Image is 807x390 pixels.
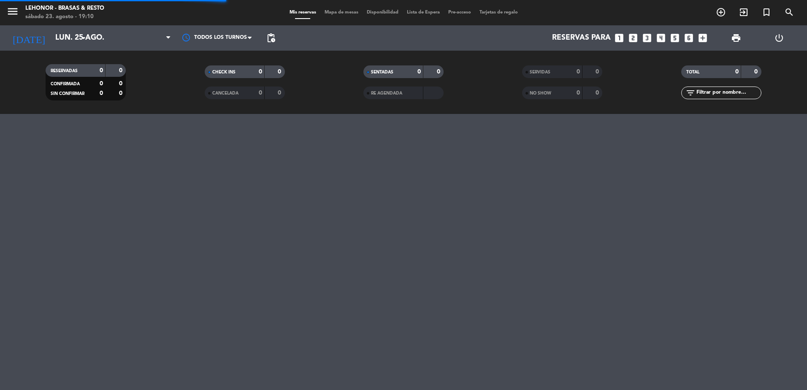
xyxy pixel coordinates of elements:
[577,90,580,96] strong: 0
[754,69,759,75] strong: 0
[51,92,84,96] span: SIN CONFIRMAR
[784,7,794,17] i: search
[716,7,726,17] i: add_circle_outline
[6,5,19,18] i: menu
[119,90,124,96] strong: 0
[285,10,320,15] span: Mis reservas
[686,70,699,74] span: TOTAL
[100,81,103,87] strong: 0
[320,10,363,15] span: Mapa de mesas
[6,5,19,21] button: menu
[655,32,666,43] i: looks_4
[212,91,238,95] span: CANCELADA
[266,33,276,43] span: pending_actions
[51,69,78,73] span: RESERVADAS
[51,82,80,86] span: CONFIRMADA
[6,29,51,47] i: [DATE]
[25,13,104,21] div: sábado 23. agosto - 19:10
[577,69,580,75] strong: 0
[437,69,442,75] strong: 0
[696,88,761,97] input: Filtrar por nombre...
[363,10,403,15] span: Disponibilidad
[119,68,124,73] strong: 0
[628,32,639,43] i: looks_two
[403,10,444,15] span: Lista de Espera
[100,90,103,96] strong: 0
[371,70,393,74] span: SENTADAS
[530,70,550,74] span: SERVIDAS
[685,88,696,98] i: filter_list
[731,33,741,43] span: print
[371,91,402,95] span: RE AGENDADA
[697,32,708,43] i: add_box
[596,90,601,96] strong: 0
[278,90,283,96] strong: 0
[683,32,694,43] i: looks_6
[735,69,739,75] strong: 0
[417,69,421,75] strong: 0
[444,10,475,15] span: Pre-acceso
[552,34,611,42] span: Reservas para
[212,70,236,74] span: CHECK INS
[614,32,625,43] i: looks_one
[259,90,262,96] strong: 0
[25,4,104,13] div: Lehonor - Brasas & Resto
[100,68,103,73] strong: 0
[475,10,522,15] span: Tarjetas de regalo
[530,91,551,95] span: NO SHOW
[739,7,749,17] i: exit_to_app
[259,69,262,75] strong: 0
[79,33,89,43] i: arrow_drop_down
[119,81,124,87] strong: 0
[669,32,680,43] i: looks_5
[596,69,601,75] strong: 0
[758,25,801,51] div: LOG OUT
[774,33,784,43] i: power_settings_new
[642,32,653,43] i: looks_3
[278,69,283,75] strong: 0
[761,7,772,17] i: turned_in_not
